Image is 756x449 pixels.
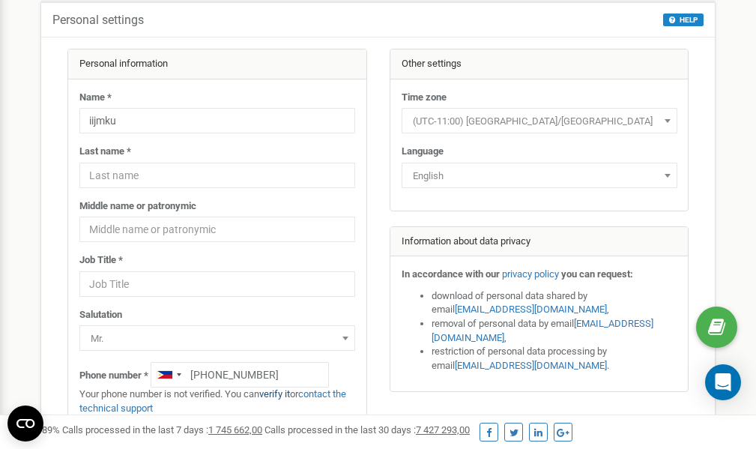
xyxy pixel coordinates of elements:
[402,145,444,159] label: Language
[502,268,559,280] a: privacy policy
[402,268,500,280] strong: In accordance with our
[455,360,607,371] a: [EMAIL_ADDRESS][DOMAIN_NAME]
[151,362,329,388] input: +1-800-555-55-55
[68,49,366,79] div: Personal information
[79,388,346,414] a: contact the technical support
[79,308,122,322] label: Salutation
[79,145,131,159] label: Last name *
[79,217,355,242] input: Middle name or patronymic
[390,49,689,79] div: Other settings
[432,345,677,373] li: restriction of personal data processing by email .
[416,424,470,436] u: 7 427 293,00
[390,227,689,257] div: Information about data privacy
[432,317,677,345] li: removal of personal data by email ,
[208,424,262,436] u: 1 745 662,00
[79,199,196,214] label: Middle name or patronymic
[79,369,148,383] label: Phone number *
[402,108,677,133] span: (UTC-11:00) Pacific/Midway
[402,163,677,188] span: English
[85,328,350,349] span: Mr.
[407,166,672,187] span: English
[432,289,677,317] li: download of personal data shared by email ,
[432,318,653,343] a: [EMAIL_ADDRESS][DOMAIN_NAME]
[79,271,355,297] input: Job Title
[663,13,704,26] button: HELP
[259,388,290,400] a: verify it
[264,424,470,436] span: Calls processed in the last 30 days :
[407,111,672,132] span: (UTC-11:00) Pacific/Midway
[402,91,447,105] label: Time zone
[62,424,262,436] span: Calls processed in the last 7 days :
[705,364,741,400] div: Open Intercom Messenger
[79,388,355,415] p: Your phone number is not verified. You can or
[79,325,355,351] span: Mr.
[7,406,43,442] button: Open CMP widget
[79,108,355,133] input: Name
[79,163,355,188] input: Last name
[79,253,123,268] label: Job Title *
[52,13,144,27] h5: Personal settings
[79,91,112,105] label: Name *
[561,268,633,280] strong: you can request:
[455,304,607,315] a: [EMAIL_ADDRESS][DOMAIN_NAME]
[151,363,186,387] div: Telephone country code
